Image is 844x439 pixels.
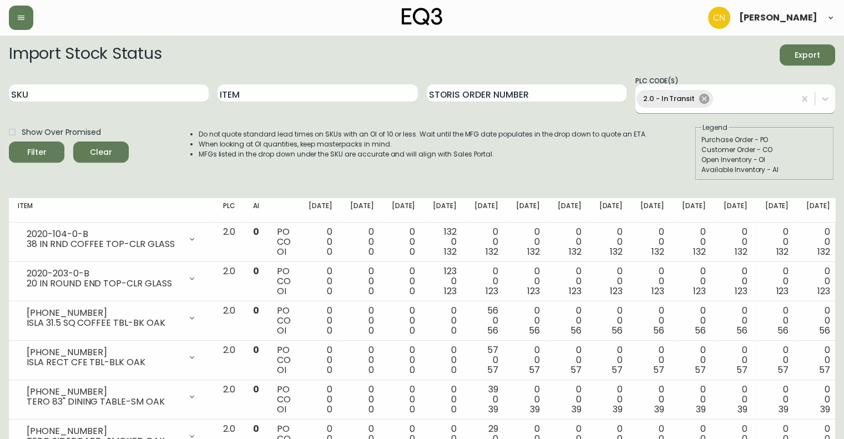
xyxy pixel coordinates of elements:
div: 0 0 [724,306,747,336]
span: Clear [82,145,120,159]
span: Show Over Promised [22,127,101,138]
div: 0 0 [350,345,374,375]
span: 56 [611,324,623,337]
div: 39 0 [474,385,498,415]
span: 123 [486,285,498,297]
div: 38 IN RND COFFEE TOP-CLR GLASS [27,239,181,249]
span: 0 [410,324,415,337]
legend: Legend [701,123,729,133]
th: [DATE] [631,198,673,223]
div: 0 0 [640,266,664,296]
div: 0 0 [640,345,664,375]
span: 0 [253,422,259,435]
span: 132 [817,245,830,258]
span: 123 [527,285,540,297]
div: 0 0 [350,306,374,336]
th: [DATE] [590,198,631,223]
div: [PHONE_NUMBER] [27,347,181,357]
div: 2020-203-0-B20 IN ROUND END TOP-CLR GLASS [18,266,205,291]
div: Purchase Order - PO [701,135,828,145]
th: [DATE] [466,198,507,223]
div: 56 0 [474,306,498,336]
span: 56 [777,324,789,337]
th: AI [244,198,268,223]
span: 0 [410,364,415,376]
span: 123 [444,285,457,297]
div: 0 0 [765,385,789,415]
div: 0 0 [724,345,747,375]
div: 20 IN ROUND END TOP-CLR GLASS [27,279,181,289]
span: 57 [611,364,623,376]
span: 56 [653,324,664,337]
div: Filter [27,145,47,159]
div: 2020-104-0-B [27,229,181,239]
div: 0 0 [433,345,457,375]
span: OI [277,245,286,258]
th: [DATE] [715,198,756,223]
span: 123 [817,285,830,297]
div: Available Inventory - AI [701,165,828,175]
div: 132 0 [433,227,457,257]
div: ISLA RECT CFE TBL-BLK OAK [27,357,181,367]
div: 0 0 [599,227,623,257]
span: 123 [651,285,664,297]
span: 0 [368,245,374,258]
div: 0 0 [724,385,747,415]
th: [DATE] [549,198,590,223]
span: 123 [735,285,747,297]
span: 0 [368,403,374,416]
span: 57 [570,364,581,376]
th: [DATE] [507,198,549,223]
div: 0 0 [516,306,540,336]
span: 56 [529,324,540,337]
div: 0 0 [516,227,540,257]
span: 56 [736,324,747,337]
img: c84cfeac70e636aa0953565b6890594c [708,7,730,29]
div: 0 0 [599,306,623,336]
span: 39 [571,403,581,416]
span: 0 [451,364,457,376]
span: 0 [368,324,374,337]
span: 2.0 - In Transit [636,93,701,105]
span: 57 [777,364,789,376]
div: 0 0 [724,227,747,257]
div: 57 0 [474,345,498,375]
div: [PHONE_NUMBER] [27,308,181,318]
span: 0 [410,285,415,297]
span: 39 [820,403,830,416]
button: Export [780,44,835,65]
th: [DATE] [756,198,797,223]
div: 0 0 [682,385,706,415]
div: 0 0 [392,306,416,336]
span: 132 [776,245,789,258]
div: PO CO [277,385,291,415]
span: OI [277,324,286,337]
span: 39 [779,403,789,416]
span: 0 [410,403,415,416]
div: 0 0 [474,266,498,296]
div: 0 0 [765,306,789,336]
th: Item [9,198,214,223]
span: 123 [569,285,582,297]
span: OI [277,285,286,297]
div: 0 0 [806,345,830,375]
div: 0 0 [640,306,664,336]
div: 0 0 [640,385,664,415]
div: 2020-203-0-B [27,269,181,279]
td: 2.0 [214,223,244,262]
div: 0 0 [309,266,332,296]
td: 2.0 [214,301,244,341]
span: 132 [444,245,457,258]
span: OI [277,364,286,376]
td: 2.0 [214,380,244,420]
div: [PHONE_NUMBER] [27,426,181,436]
div: 0 0 [806,266,830,296]
span: 57 [653,364,664,376]
span: 0 [451,324,457,337]
div: 0 0 [392,345,416,375]
div: 0 0 [558,345,582,375]
div: 0 0 [806,227,830,257]
div: 0 0 [599,266,623,296]
span: 0 [327,403,332,416]
span: 123 [776,285,789,297]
